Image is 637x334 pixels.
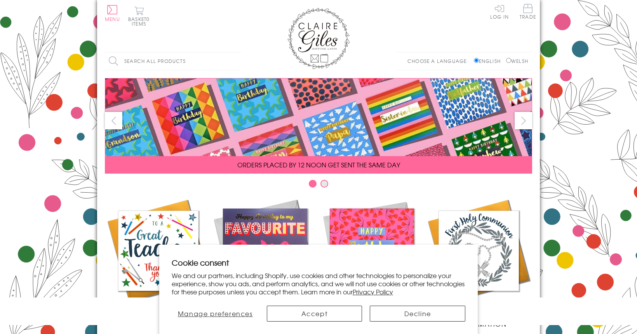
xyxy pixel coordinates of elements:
[515,112,532,129] button: next
[105,5,120,21] button: Menu
[105,112,122,129] button: prev
[474,58,479,63] input: English
[490,4,509,19] a: Log In
[318,197,425,319] a: Birthdays
[132,16,150,27] span: 0 items
[309,180,317,188] button: Carousel Page 1 (Current Slide)
[172,257,465,268] h2: Cookie consent
[425,197,532,329] a: Communion and Confirmation
[474,57,505,64] label: English
[407,57,472,64] p: Choose a language:
[212,197,318,319] a: New Releases
[370,306,465,322] button: Decline
[267,306,362,322] button: Accept
[287,8,350,69] img: Claire Giles Greetings Cards
[172,306,259,322] button: Manage preferences
[105,197,212,319] a: Academic
[320,180,328,188] button: Carousel Page 2
[520,4,536,21] a: Trade
[506,58,511,63] input: Welsh
[233,52,241,70] input: Search
[506,57,528,64] label: Welsh
[128,6,150,26] button: Basket0 items
[178,309,253,318] span: Manage preferences
[105,16,120,23] span: Menu
[520,4,536,19] span: Trade
[172,271,465,296] p: We and our partners, including Shopify, use cookies and other technologies to personalize your ex...
[105,52,241,70] input: Search all products
[353,287,393,296] a: Privacy Policy
[105,179,532,191] div: Carousel Pagination
[237,160,400,169] span: ORDERS PLACED BY 12 NOON GET SENT THE SAME DAY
